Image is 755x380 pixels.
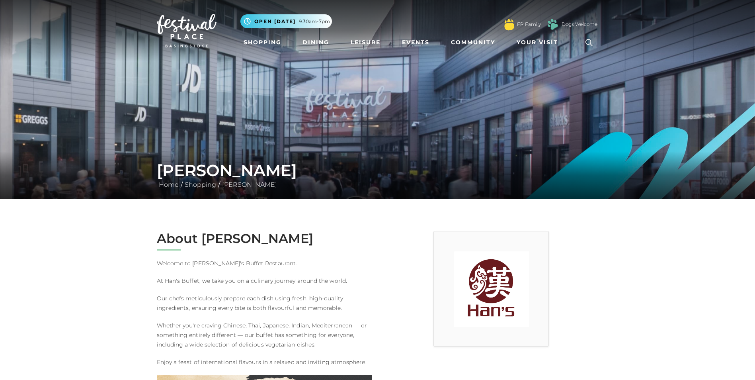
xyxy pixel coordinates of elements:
p: Whether you're craving Chinese, Thai, Japanese, Indian, Mediterranean — or something entirely dif... [157,321,372,349]
a: [PERSON_NAME] [220,181,279,188]
p: Enjoy a feast of international flavours in a relaxed and inviting atmosphere. [157,357,372,367]
a: Your Visit [513,35,565,50]
a: Leisure [347,35,384,50]
a: Dogs Welcome! [562,21,599,28]
a: Dining [299,35,332,50]
p: Our chefs meticulously prepare each dish using fresh, high-quality ingredients, ensuring every bi... [157,294,372,313]
button: Open [DATE] 9.30am-7pm [240,14,332,28]
h1: [PERSON_NAME] [157,161,599,180]
p: Welcome to [PERSON_NAME]'s Buffet Restaurant. [157,259,372,268]
span: Open [DATE] [254,18,296,25]
a: Home [157,181,181,188]
span: 9.30am-7pm [299,18,330,25]
img: Festival Place Logo [157,14,217,47]
a: Community [448,35,498,50]
a: Events [399,35,433,50]
p: At Han's Buffet, we take you on a culinary journey around the world. [157,276,372,286]
a: Shopping [240,35,285,50]
a: Shopping [183,181,218,188]
div: / / [151,161,605,190]
span: Your Visit [517,38,558,47]
h2: About [PERSON_NAME] [157,231,372,246]
a: FP Family [517,21,541,28]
